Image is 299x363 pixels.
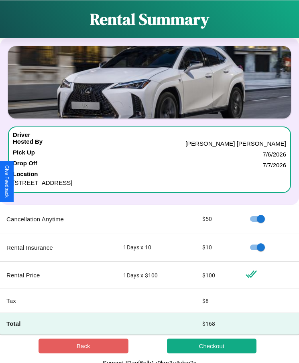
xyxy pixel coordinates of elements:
[196,262,239,289] td: $ 100
[117,233,195,262] td: 1 Days x 10
[6,319,110,328] h4: Total
[13,177,286,188] p: [STREET_ADDRESS]
[13,138,43,149] h4: Hosted By
[13,149,35,160] h4: Pick Up
[39,339,128,353] button: Back
[6,295,110,306] p: Tax
[90,8,209,30] h1: Rental Summary
[185,138,286,149] p: [PERSON_NAME] [PERSON_NAME]
[117,262,195,289] td: 1 Days x $ 100
[13,170,286,177] h4: Location
[4,165,10,198] div: Give Feedback
[6,270,110,281] p: Rental Price
[196,313,239,335] td: $ 168
[13,131,30,138] h4: Driver
[196,205,239,233] td: $ 50
[167,339,257,353] button: Checkout
[13,160,37,170] h4: Drop Off
[6,214,110,225] p: Cancellation Anytime
[196,233,239,262] td: $ 10
[196,289,239,313] td: $ 8
[6,242,110,253] p: Rental Insurance
[263,149,286,160] p: 7 / 6 / 2026
[263,160,286,170] p: 7 / 7 / 2026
